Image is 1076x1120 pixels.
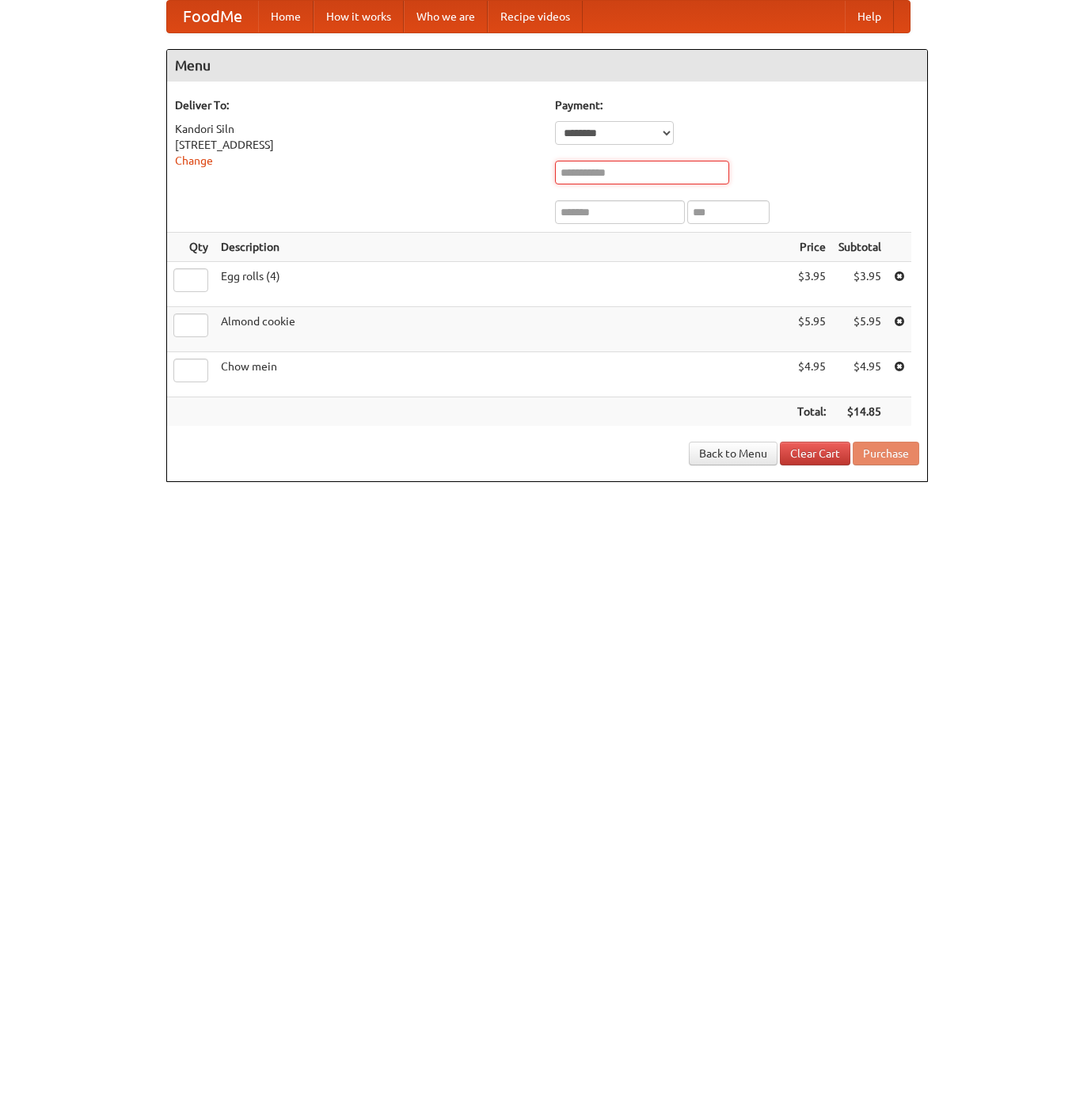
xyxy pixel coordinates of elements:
h5: Payment: [555,97,919,113]
td: $3.95 [791,262,832,307]
th: Description [215,233,791,262]
th: Qty [167,233,215,262]
td: $4.95 [832,352,888,397]
a: Who we are [404,1,488,32]
th: Subtotal [832,233,888,262]
td: $5.95 [791,307,832,352]
th: Price [791,233,832,262]
h5: Deliver To: [175,97,539,113]
td: Chow mein [215,352,791,397]
td: Almond cookie [215,307,791,352]
div: [STREET_ADDRESS] [175,137,539,153]
a: Clear Cart [780,442,850,465]
a: FoodMe [167,1,258,32]
td: Egg rolls (4) [215,262,791,307]
td: $5.95 [832,307,888,352]
th: $14.85 [832,397,888,427]
a: How it works [314,1,404,32]
a: Back to Menu [689,442,778,465]
div: Kandori Siln [175,121,539,137]
a: Help [845,1,894,32]
a: Change [175,154,213,167]
button: Purchase [853,442,919,465]
td: $4.95 [791,352,832,397]
a: Home [258,1,314,32]
h4: Menu [167,50,927,82]
td: $3.95 [832,262,888,307]
th: Total: [791,397,832,427]
a: Recipe videos [488,1,583,32]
